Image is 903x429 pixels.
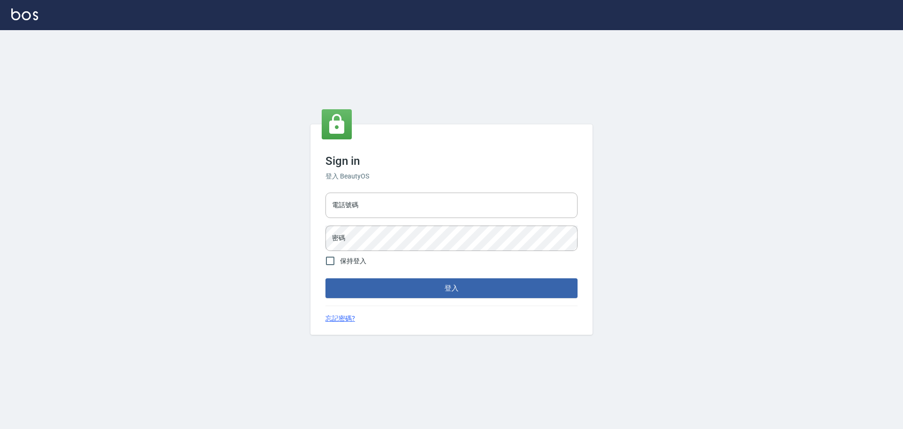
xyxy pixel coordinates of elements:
span: 保持登入 [340,256,366,266]
h3: Sign in [325,154,578,168]
a: 忘記密碼? [325,314,355,324]
h6: 登入 BeautyOS [325,171,578,181]
img: Logo [11,8,38,20]
button: 登入 [325,278,578,298]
